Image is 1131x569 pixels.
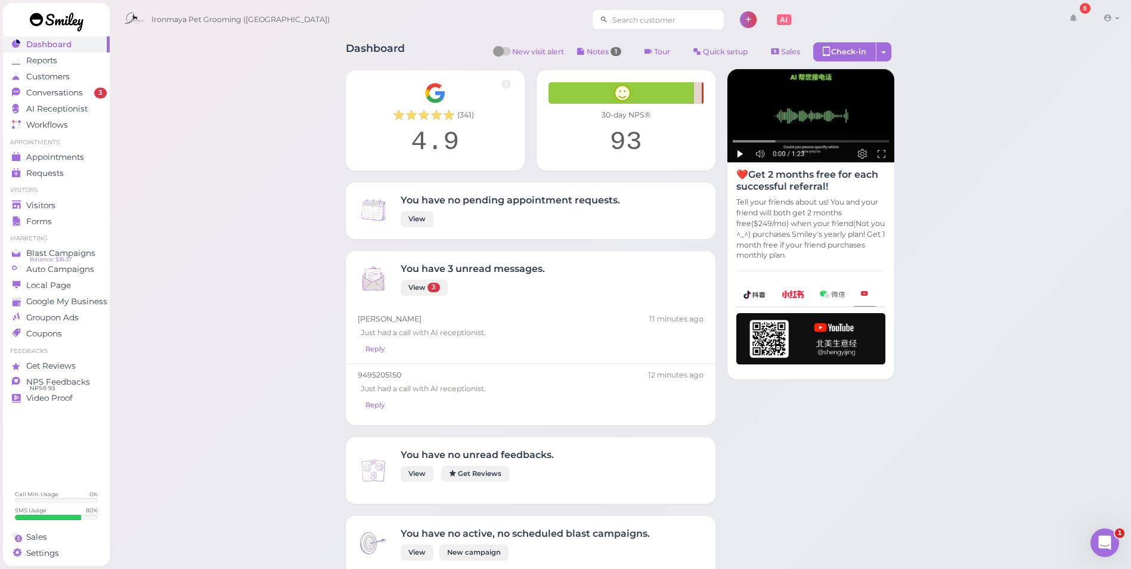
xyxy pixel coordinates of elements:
a: View 3 [401,280,448,296]
span: 1 [611,47,621,56]
a: Coupons [3,326,110,342]
span: 3 [94,88,107,98]
span: Coupons [26,329,62,339]
li: Marketing [3,234,110,243]
a: Google My Business [3,293,110,310]
img: wechat-a99521bb4f7854bbf8f190d1356e2cdb.png [820,290,845,298]
img: Inbox [358,528,389,559]
span: Sales [781,47,800,56]
img: xhs-786d23addd57f6a2be217d5a65f4ab6b.png [782,290,804,298]
a: Settings [3,545,110,561]
span: Get Reviews [26,361,76,371]
span: Requests [26,168,64,178]
span: NPS Feedbacks [26,377,90,387]
li: Feedbacks [3,347,110,355]
a: View [401,466,433,482]
a: Customers [3,69,110,85]
h4: You have no active, no scheduled blast campaigns. [401,528,650,539]
span: Balance: $16.37 [30,255,72,264]
li: Appointments [3,138,110,147]
a: Blast Campaigns Balance: $16.37 [3,245,110,261]
a: Sales [761,42,810,61]
div: 30-day NPS® [549,110,704,120]
span: ( 341 ) [457,110,474,120]
a: Groupon Ads [3,310,110,326]
a: View [401,545,433,561]
a: Conversations 3 [3,85,110,101]
span: Appointments [26,152,84,162]
a: New campaign [439,545,509,561]
a: AI Receptionist [3,101,110,117]
a: Quick setup [683,42,758,61]
div: SMS Usage [15,506,47,514]
span: NPS® 93 [30,384,55,393]
a: Appointments [3,149,110,165]
span: Forms [26,217,52,227]
span: Video Proof [26,393,73,403]
a: Visitors [3,197,110,214]
div: Just had a call with AI receptionist. [358,324,704,341]
span: Settings [26,548,59,558]
span: 1 [1115,528,1124,538]
span: Workflows [26,120,68,130]
a: Auto Campaigns [3,261,110,277]
h4: You have no unread feedbacks. [401,449,554,460]
div: 8 [1080,3,1090,14]
span: 3 [427,283,440,292]
div: 08/20 01:36pm [648,370,704,381]
img: youtube-h-92280983ece59b2848f85fc261e8ffad.png [736,313,885,364]
input: Search customer [608,10,724,29]
span: Customers [26,72,70,82]
div: [PERSON_NAME] [358,314,704,324]
a: Video Proof [3,390,110,406]
a: Requests [3,165,110,181]
img: Google__G__Logo-edd0e34f60d7ca4a2f4ece79cff21ae3.svg [424,82,446,104]
span: Blast Campaigns [26,248,95,258]
button: Notes 1 [567,42,631,61]
h4: ❤️Get 2 months free for each successful referral! [736,169,885,191]
span: Reports [26,55,57,66]
a: Get Reviews [3,358,110,374]
img: Inbox [358,194,389,225]
span: Google My Business [26,296,107,307]
span: Groupon Ads [26,313,79,323]
span: Sales [26,532,47,542]
a: Workflows [3,117,110,133]
span: Ironmaya Pet Grooming ([GEOGRAPHIC_DATA]) [151,3,330,36]
div: 0 % [89,490,98,498]
div: 08/20 01:37pm [649,314,704,324]
h4: You have no pending appointment requests. [401,194,620,206]
p: Tell your friends about us! You and your friend will both get 2 months free($249/mo) when your fr... [736,197,885,261]
img: Inbox [358,455,389,486]
a: Tour [634,42,680,61]
span: Auto Campaigns [26,264,94,274]
div: 93 [549,126,704,159]
a: Dashboard [3,36,110,52]
a: Sales [3,529,110,545]
a: Reply [358,341,392,357]
a: View [401,211,433,227]
a: NPS Feedbacks NPS® 93 [3,374,110,390]
div: 80 % [86,506,98,514]
h1: Dashboard [346,42,405,64]
iframe: Intercom live chat [1090,528,1119,557]
div: 9495205150 [358,370,704,381]
a: Local Page [3,277,110,293]
span: Visitors [26,200,55,211]
div: Call Min. Usage [15,490,58,498]
h4: You have 3 unread messages. [401,263,545,274]
div: 4.9 [358,126,513,159]
div: Just had a call with AI receptionist. [358,381,704,397]
span: Local Page [26,280,71,290]
span: New visit alert [512,47,564,64]
a: Reports [3,52,110,69]
li: Visitors [3,186,110,194]
div: Check-in [813,42,876,61]
a: Forms [3,214,110,230]
span: Conversations [26,88,83,98]
img: AI receptionist [727,69,894,163]
a: Get Reviews [441,466,509,482]
img: Inbox [358,263,389,294]
img: douyin-2727e60b7b0d5d1bbe969c21619e8014.png [743,290,766,299]
a: Reply [358,397,392,413]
